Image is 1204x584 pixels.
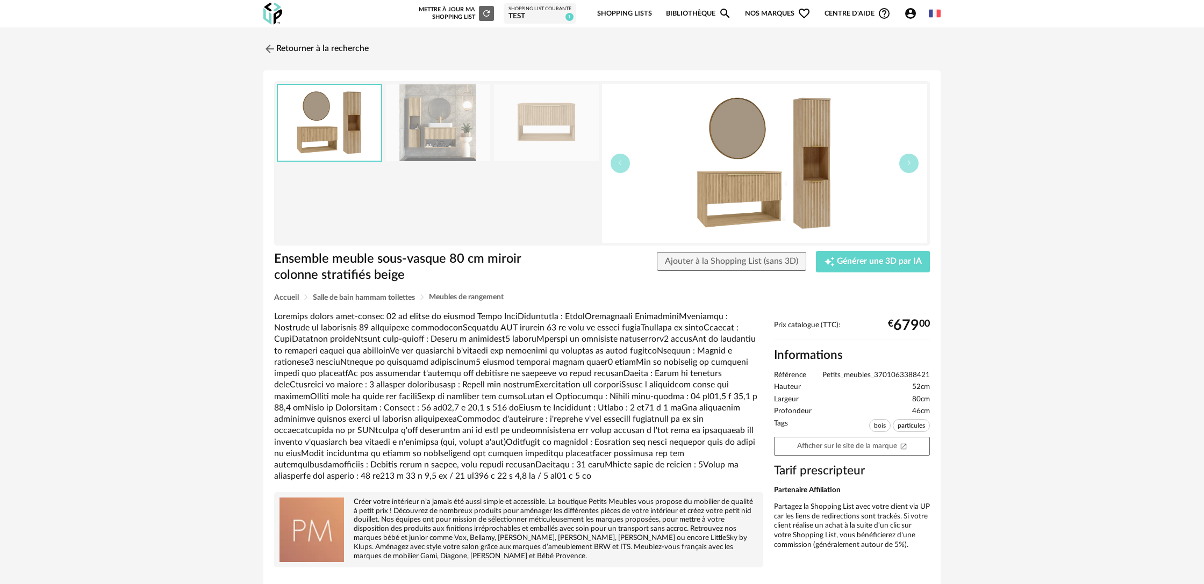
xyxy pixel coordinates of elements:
div: Mettre à jour ma Shopping List [417,6,494,21]
h2: Informations [774,348,930,363]
span: Refresh icon [482,10,491,16]
div: test [508,12,571,21]
span: Creation icon [824,256,835,267]
span: Hauteur [774,383,801,392]
span: Heart Outline icon [798,7,811,20]
div: Créer votre intérieur n’a jamais été aussi simple et accessible. La boutique Petits Meubles vous ... [279,498,758,561]
span: Accueil [274,294,299,301]
img: ensemble-meuble-sous-vasque-80-cm-miroir-colonne-stratifies-beige.jpg [386,84,490,161]
div: Shopping List courante [508,6,571,12]
h1: Ensemble meuble sous-vasque 80 cm miroir colonne stratifiés beige [274,251,541,284]
a: Retourner à la recherche [263,37,369,61]
div: Loremips dolors amet-consec 02 ad elitse do eiusmod Tempo InciDiduntutla : EtdolOremagnaali Enima... [274,311,763,482]
span: Magnify icon [719,7,732,20]
p: Partagez la Shopping List avec votre client via UP car les liens de redirections sont trackés. Si... [774,502,930,550]
span: Tags [774,419,788,435]
span: Open In New icon [900,442,907,449]
span: Salle de bain hammam toilettes [313,294,415,301]
button: Creation icon Générer une 3D par IA [816,251,930,272]
span: 1 [565,13,574,21]
img: svg+xml;base64,PHN2ZyB3aWR0aD0iMjQiIGhlaWdodD0iMjQiIHZpZXdCb3g9IjAgMCAyNCAyNCIgZmlsbD0ibm9uZSIgeG... [263,42,276,55]
span: Largeur [774,395,799,405]
a: Afficher sur le site de la marqueOpen In New icon [774,437,930,456]
span: Ajouter à la Shopping List (sans 3D) [665,257,798,265]
img: ensemble-meuble-sous-vasque-80-cm-miroir-colonne-stratifies-beige.jpg [602,84,927,243]
span: 679 [893,321,919,330]
span: Petits_meubles_3701063388421 [822,371,930,380]
div: Prix catalogue (TTC): [774,321,930,341]
a: Shopping Lists [597,1,652,26]
span: Nos marques [745,1,811,26]
div: Breadcrumb [274,293,930,301]
span: Account Circle icon [904,7,922,20]
a: BibliothèqueMagnify icon [666,1,732,26]
span: Profondeur [774,407,812,416]
img: ensemble-meuble-sous-vasque-80-cm-miroir-colonne-stratifies-beige.jpg [494,84,598,161]
span: 46cm [912,407,930,416]
span: 80cm [912,395,930,405]
span: Help Circle Outline icon [878,7,891,20]
span: Centre d'aideHelp Circle Outline icon [825,7,891,20]
img: OXP [263,3,282,25]
span: bois [869,419,891,432]
b: Partenaire Affiliation [774,486,841,494]
img: brand logo [279,498,344,562]
img: ensemble-meuble-sous-vasque-80-cm-miroir-colonne-stratifies-beige.jpg [278,85,381,161]
div: € 00 [888,321,930,330]
span: Meubles de rangement [429,293,504,301]
span: particules [893,419,930,432]
h3: Tarif prescripteur [774,463,930,479]
span: Référence [774,371,806,380]
img: fr [929,8,941,19]
span: 52cm [912,383,930,392]
a: Shopping List courante test 1 [508,6,571,21]
button: Ajouter à la Shopping List (sans 3D) [657,252,806,271]
span: Account Circle icon [904,7,917,20]
span: Générer une 3D par IA [837,257,922,266]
